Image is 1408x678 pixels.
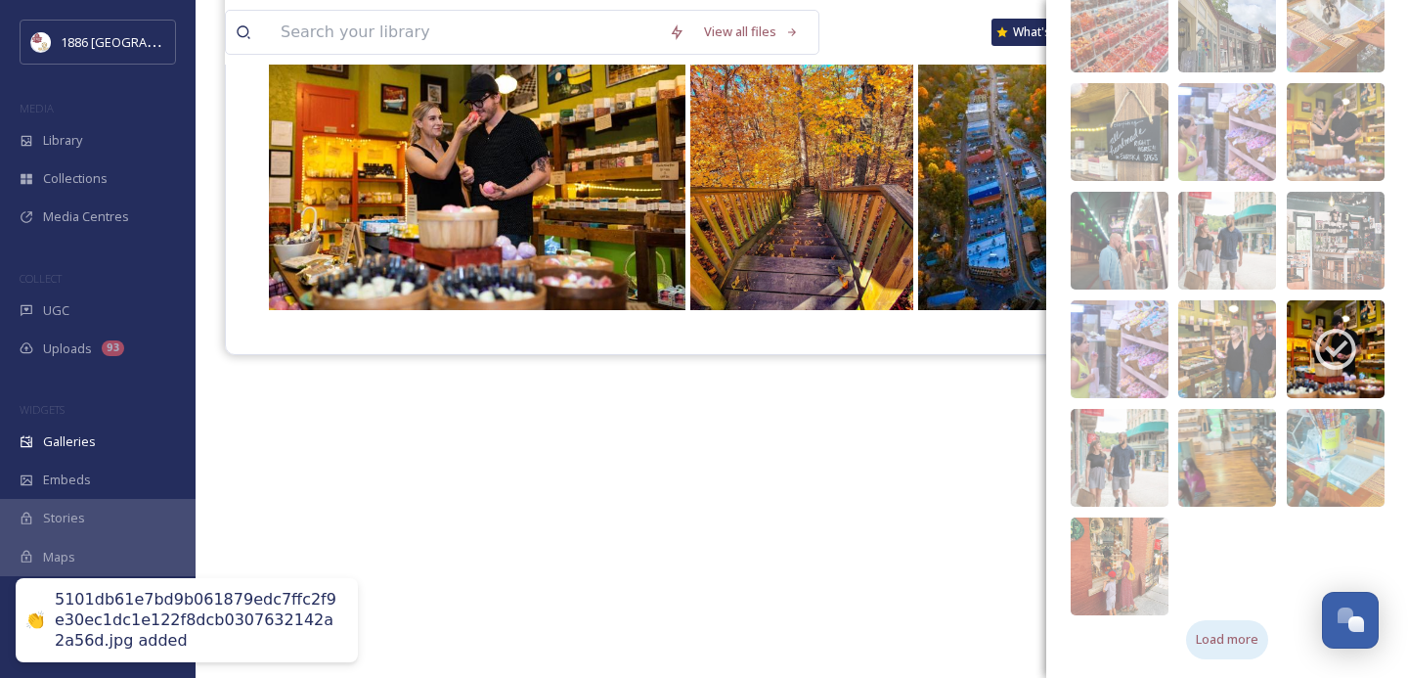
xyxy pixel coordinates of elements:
img: b82a4c2dc5c51927283513f0ca5f05e23ae6afec86482eb0bebd0f823f4b36ac.jpg [1178,300,1276,398]
img: 6d4341fa-ab02-466f-8b49-52884e4209a5.jpg [1178,192,1276,290]
span: Library [43,131,82,150]
span: MEDIA [20,101,54,115]
div: 5101db61e7bd9b061879edc7ffc2f9e30ec1dc1e122f8dcb0307632142a2a56d.jpg added [55,590,338,651]
button: Open Chat [1322,592,1379,649]
img: 2f492a8a542c82e3d0d45ee8235f678cd50cf70d50bcf56fba76ab075ac8dd31.jpg [1071,518,1168,615]
img: logos.png [31,32,51,52]
input: Search your library [271,11,659,54]
span: COLLECT [20,271,62,286]
span: SOCIALS [20,649,59,663]
span: Stories [43,509,85,527]
span: Galleries [43,432,96,451]
span: UGC [43,301,69,320]
span: Collections [43,169,108,188]
img: 519c61c142fa599e8ebead080387761fc2c95e477dc66f7d997f98284d72b9d3.jpg [1071,409,1168,507]
img: 23d7a469-24e1-47b9-b23a-ed664b9b1900.jpg [1071,192,1168,290]
img: 4cb4e5f6-964a-47ec-9e5c-522588901433.jpg [1178,409,1276,507]
span: Media Centres [43,207,129,226]
span: Embeds [43,471,91,489]
span: WIDGETS [20,402,65,417]
img: 28fed6c3-1fa9-41a9-a1cc-e0188a4b184d.jpg [1287,192,1385,290]
img: 5101db61e7bd9b061879edc7ffc2f9e30ec1dc1e122f8dcb0307632142a2a56d.jpg [1287,300,1385,398]
img: af4b0442-3848-476a-8365-682687346342.jpg [1071,83,1168,181]
div: 👏 [25,610,45,630]
img: ed581f48-57df-4c2e-8a56-323b684f5b8d.jpg [1287,83,1385,181]
span: 1886 [GEOGRAPHIC_DATA] [61,32,215,51]
div: 93 [102,340,124,356]
img: 2c9e285d-657f-435b-9ecc-1131dd14230d.jpg [1178,83,1276,181]
a: What's New [991,19,1089,46]
img: 4ec723ba-a4b4-4120-8064-d747a4112131.jpg [1287,409,1385,507]
img: e617672910e49d6f8a56440eafde917def9a1442ea337241dd8b44909017430f.jpg [1071,300,1168,398]
span: Uploads [43,339,92,358]
a: View all files [694,13,809,51]
span: Load more [1196,630,1258,649]
span: Maps [43,548,75,566]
